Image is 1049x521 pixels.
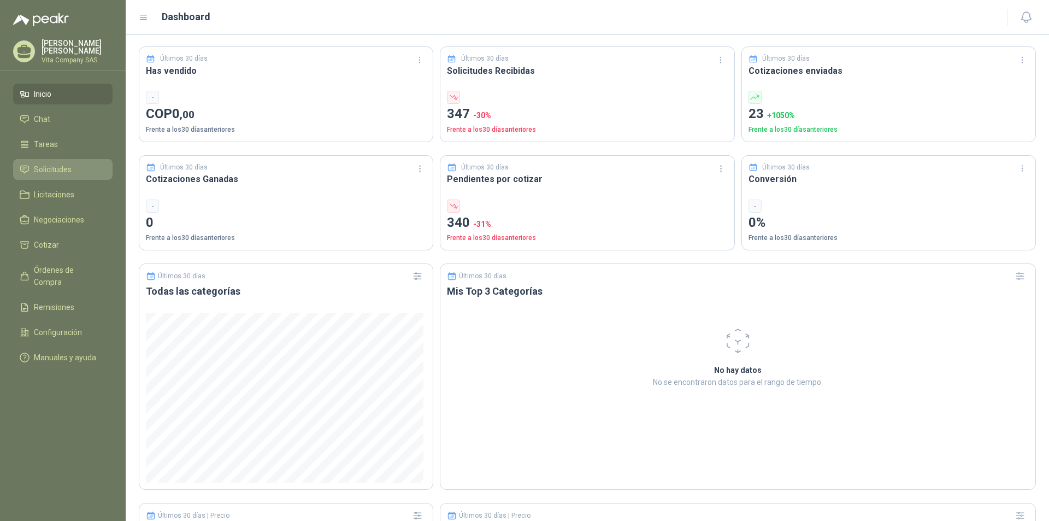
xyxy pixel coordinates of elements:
[13,159,113,180] a: Solicitudes
[447,125,727,135] p: Frente a los 30 días anteriores
[146,91,159,104] div: -
[146,285,426,298] h3: Todas las categorías
[461,162,509,173] p: Últimos 30 días
[459,272,506,280] p: Últimos 30 días
[473,220,491,229] span: -31 %
[158,512,229,519] p: Últimos 30 días | Precio
[34,352,96,364] span: Manuales y ayuda
[13,13,69,26] img: Logo peakr
[447,172,727,186] h3: Pendientes por cotizar
[146,104,426,125] p: COP
[13,84,113,104] a: Inicio
[447,233,727,243] p: Frente a los 30 días anteriores
[749,125,1029,135] p: Frente a los 30 días anteriores
[34,264,102,288] span: Órdenes de Compra
[749,172,1029,186] h3: Conversión
[767,111,795,120] span: + 1050 %
[13,297,113,318] a: Remisiones
[547,376,929,388] p: No se encontraron datos para el rango de tiempo.
[158,272,205,280] p: Últimos 30 días
[34,138,58,150] span: Tareas
[749,213,1029,233] p: 0%
[749,200,762,213] div: -
[34,189,74,201] span: Licitaciones
[13,322,113,343] a: Configuración
[34,214,84,226] span: Negociaciones
[146,233,426,243] p: Frente a los 30 días anteriores
[447,213,727,233] p: 340
[547,364,929,376] h2: No hay datos
[162,9,210,25] h1: Dashboard
[34,88,51,100] span: Inicio
[473,111,491,120] span: -30 %
[13,134,113,155] a: Tareas
[34,163,72,175] span: Solicitudes
[34,239,59,251] span: Cotizar
[34,113,50,125] span: Chat
[447,285,1029,298] h3: Mis Top 3 Categorías
[42,57,113,63] p: Vita Company SAS
[13,235,113,255] a: Cotizar
[13,260,113,292] a: Órdenes de Compra
[146,172,426,186] h3: Cotizaciones Ganadas
[160,54,208,64] p: Últimos 30 días
[13,109,113,130] a: Chat
[146,200,159,213] div: -
[146,64,426,78] h3: Has vendido
[461,54,509,64] p: Últimos 30 días
[34,326,82,338] span: Configuración
[13,184,113,205] a: Licitaciones
[146,213,426,233] p: 0
[749,64,1029,78] h3: Cotizaciones enviadas
[34,301,74,313] span: Remisiones
[762,162,810,173] p: Últimos 30 días
[42,39,113,55] p: [PERSON_NAME] [PERSON_NAME]
[447,104,727,125] p: 347
[459,512,531,519] p: Últimos 30 días | Precio
[762,54,810,64] p: Últimos 30 días
[146,125,426,135] p: Frente a los 30 días anteriores
[160,162,208,173] p: Últimos 30 días
[180,108,195,121] span: ,00
[172,106,195,121] span: 0
[13,347,113,368] a: Manuales y ayuda
[13,209,113,230] a: Negociaciones
[749,233,1029,243] p: Frente a los 30 días anteriores
[749,104,1029,125] p: 23
[447,64,727,78] h3: Solicitudes Recibidas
